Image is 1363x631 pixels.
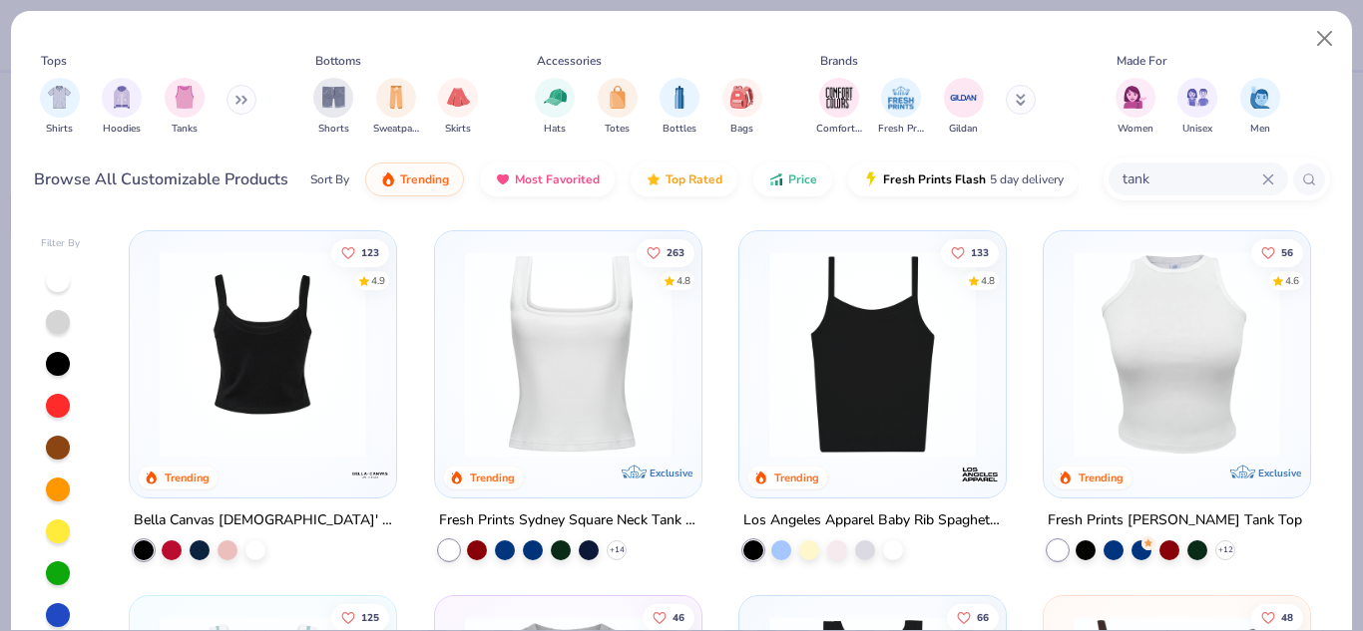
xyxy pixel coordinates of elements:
span: Exclusive [650,467,692,479]
img: flash.gif [863,171,879,187]
img: Shorts Image [322,86,345,109]
span: 48 [1281,613,1293,623]
button: Close [1306,20,1344,58]
span: Bags [730,122,753,137]
img: 94a2aa95-cd2b-4983-969b-ecd512716e9a [455,251,681,458]
button: filter button [944,78,984,137]
img: Comfort Colors Image [824,83,854,113]
div: Made For [1117,52,1166,70]
img: Bags Image [730,86,752,109]
img: Totes Image [607,86,629,109]
button: Like [331,238,389,266]
span: Totes [605,122,630,137]
button: filter button [40,78,80,137]
div: 4.6 [1285,273,1299,288]
span: 123 [361,247,379,257]
div: filter for Men [1240,78,1280,137]
span: Fresh Prints [878,122,924,137]
div: 4.9 [371,273,385,288]
div: Bottoms [315,52,361,70]
button: Like [636,238,693,266]
span: 56 [1281,247,1293,257]
span: Women [1118,122,1153,137]
button: filter button [1116,78,1155,137]
button: filter button [1177,78,1217,137]
button: Most Favorited [480,162,615,196]
button: filter button [438,78,478,137]
div: Fresh Prints [PERSON_NAME] Tank Top [1048,508,1302,533]
button: filter button [722,78,762,137]
div: filter for Hats [535,78,575,137]
div: filter for Hoodies [102,78,142,137]
div: Los Angeles Apparel Baby Rib Spaghetti Tank [743,508,1002,533]
div: filter for Gildan [944,78,984,137]
button: Like [941,238,999,266]
img: 80dc4ece-0e65-4f15-94a6-2a872a258fbd [150,251,376,458]
div: filter for Sweatpants [373,78,419,137]
div: filter for Bags [722,78,762,137]
button: Like [1251,238,1303,266]
button: filter button [102,78,142,137]
img: most_fav.gif [495,171,511,187]
img: Shirts Image [48,86,71,109]
img: 63ed7c8a-03b3-4701-9f69-be4b1adc9c5f [681,251,908,458]
button: filter button [1240,78,1280,137]
div: filter for Shirts [40,78,80,137]
span: Skirts [445,122,471,137]
div: filter for Women [1116,78,1155,137]
span: Shirts [46,122,73,137]
span: Price [788,171,817,187]
span: Hats [544,122,566,137]
div: filter for Skirts [438,78,478,137]
span: + 14 [609,544,624,556]
img: Women Image [1124,86,1146,109]
div: filter for Comfort Colors [816,78,862,137]
span: Trending [400,171,449,187]
div: filter for Shorts [313,78,353,137]
img: Men Image [1249,86,1271,109]
img: trending.gif [380,171,396,187]
button: filter button [660,78,699,137]
div: filter for Tanks [165,78,205,137]
span: 263 [666,247,683,257]
span: 133 [971,247,989,257]
img: 72ba704f-09a2-4d3f-9e57-147d586207a1 [1064,251,1290,458]
input: Try "T-Shirt" [1121,167,1262,190]
span: Shorts [318,122,349,137]
img: Tanks Image [174,86,196,109]
div: Filter By [41,236,81,251]
div: Fresh Prints Sydney Square Neck Tank Top [439,508,697,533]
div: Accessories [537,52,602,70]
span: Gildan [949,122,978,137]
div: filter for Totes [598,78,638,137]
span: Most Favorited [515,171,600,187]
span: Top Rated [666,171,722,187]
button: Fresh Prints Flash5 day delivery [848,162,1079,196]
div: Sort By [310,170,349,188]
div: Browse All Customizable Products [34,167,288,191]
button: Trending [365,162,464,196]
span: Comfort Colors [816,122,862,137]
span: Tanks [172,122,198,137]
span: Hoodies [103,122,141,137]
button: filter button [535,78,575,137]
button: Top Rated [631,162,737,196]
div: Tops [41,52,67,70]
img: Fresh Prints Image [886,83,916,113]
img: Sweatpants Image [385,86,407,109]
button: Price [753,162,832,196]
div: filter for Unisex [1177,78,1217,137]
span: Exclusive [1258,467,1301,479]
img: Los Angeles Apparel logo [960,455,1000,494]
span: 46 [672,613,683,623]
img: Gildan Image [949,83,979,113]
span: 125 [361,613,379,623]
img: Skirts Image [447,86,470,109]
button: filter button [373,78,419,137]
span: Men [1250,122,1270,137]
button: filter button [598,78,638,137]
img: Hoodies Image [111,86,133,109]
span: 66 [977,613,989,623]
div: filter for Bottles [660,78,699,137]
div: filter for Fresh Prints [878,78,924,137]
